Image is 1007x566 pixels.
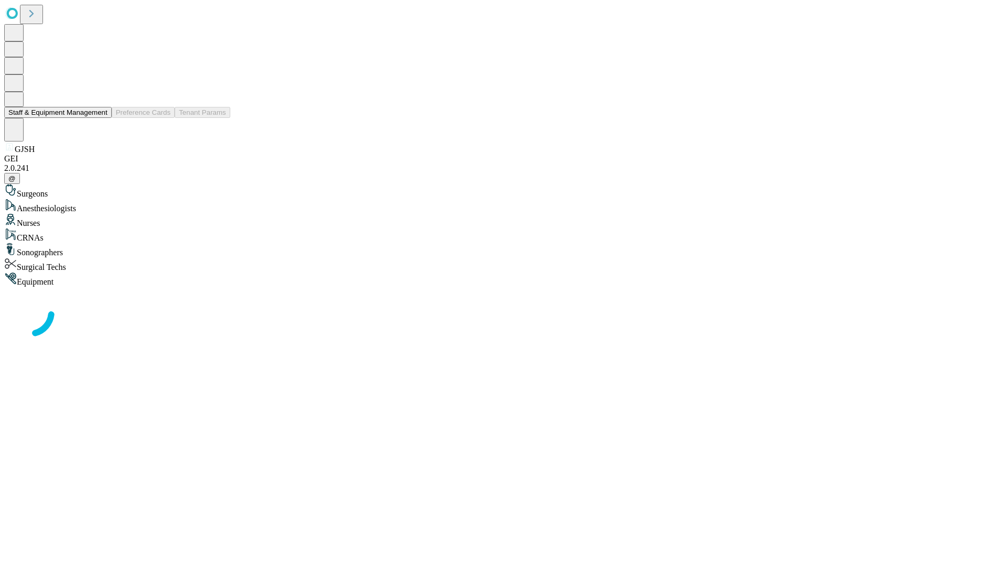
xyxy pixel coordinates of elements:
[4,154,1003,164] div: GEI
[4,228,1003,243] div: CRNAs
[4,272,1003,287] div: Equipment
[4,199,1003,213] div: Anesthesiologists
[4,243,1003,257] div: Sonographers
[15,145,35,154] span: GJSH
[4,173,20,184] button: @
[4,107,112,118] button: Staff & Equipment Management
[175,107,230,118] button: Tenant Params
[4,164,1003,173] div: 2.0.241
[4,257,1003,272] div: Surgical Techs
[8,175,16,182] span: @
[4,213,1003,228] div: Nurses
[112,107,175,118] button: Preference Cards
[4,184,1003,199] div: Surgeons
